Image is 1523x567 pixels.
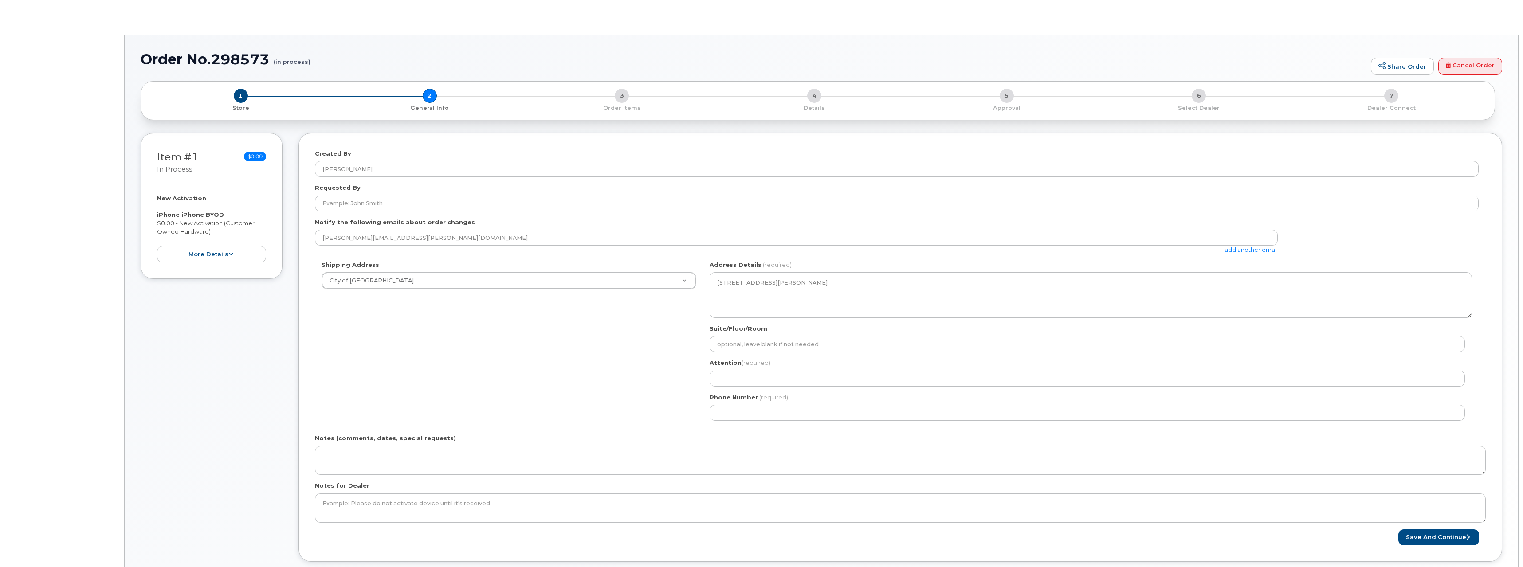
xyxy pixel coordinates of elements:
[710,393,758,402] label: Phone Number
[157,152,199,174] h3: Item #1
[157,195,206,202] strong: New Activation
[148,103,334,112] a: 1 Store
[157,211,224,218] strong: iPhone iPhone BYOD
[710,325,767,333] label: Suite/Floor/Room
[141,51,1366,67] h1: Order No.298573
[322,261,379,269] label: Shipping Address
[152,104,330,112] p: Store
[157,165,192,173] small: in process
[322,273,696,289] a: City of [GEOGRAPHIC_DATA]
[157,246,266,262] button: more details
[315,149,351,158] label: Created By
[710,359,770,367] label: Attention
[763,261,792,268] span: (required)
[274,51,310,65] small: (in process)
[315,184,361,192] label: Requested By
[315,481,369,490] label: Notes for Dealer
[1438,58,1502,75] a: Cancel Order
[330,277,414,284] span: City of Beaumont
[1398,529,1479,546] button: Save and Continue
[1371,58,1434,75] a: Share Order
[315,230,1278,246] input: Example: john@appleseed.com
[1225,246,1278,253] a: add another email
[710,261,761,269] label: Address Details
[759,394,788,401] span: (required)
[234,89,248,103] span: 1
[315,196,1479,211] input: Example: John Smith
[315,218,475,227] label: Notify the following emails about order changes
[157,194,266,262] div: $0.00 - New Activation (Customer Owned Hardware)
[710,336,1465,352] input: optional, leave blank if not needed
[742,359,770,366] span: (required)
[315,434,456,442] label: Notes (comments, dates, special requests)
[244,152,266,161] span: $0.00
